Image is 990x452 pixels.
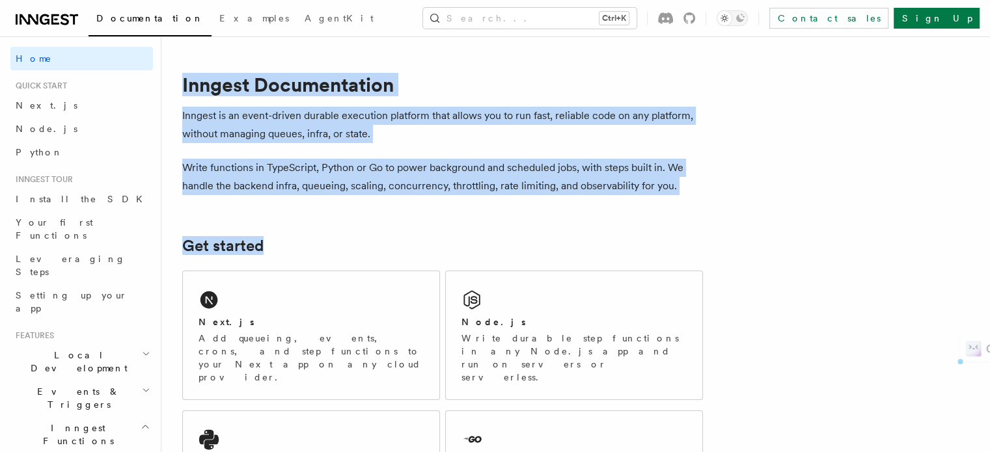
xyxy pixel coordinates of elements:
[10,343,153,380] button: Local Development
[182,73,703,96] h1: Inngest Documentation
[96,13,204,23] span: Documentation
[305,13,374,23] span: AgentKit
[10,380,153,416] button: Events & Triggers
[16,217,93,241] span: Your first Functions
[445,271,703,400] a: Node.jsWrite durable step functions in any Node.js app and run on servers or serverless.
[10,187,153,211] a: Install the SDK
[89,4,212,36] a: Documentation
[182,271,440,400] a: Next.jsAdd queueing, events, crons, and step functions to your Next app on any cloud provider.
[199,332,424,384] p: Add queueing, events, crons, and step functions to your Next app on any cloud provider.
[461,332,687,384] p: Write durable step functions in any Node.js app and run on servers or serverless.
[10,385,142,411] span: Events & Triggers
[16,194,150,204] span: Install the SDK
[10,94,153,117] a: Next.js
[717,10,748,26] button: Toggle dark mode
[10,211,153,247] a: Your first Functions
[10,81,67,91] span: Quick start
[16,100,77,111] span: Next.js
[182,107,703,143] p: Inngest is an event-driven durable execution platform that allows you to run fast, reliable code ...
[16,254,126,277] span: Leveraging Steps
[16,124,77,134] span: Node.js
[16,290,128,313] span: Setting up your app
[219,13,289,23] span: Examples
[423,8,637,29] button: Search...Ctrl+K
[16,52,52,65] span: Home
[182,237,264,255] a: Get started
[599,12,629,25] kbd: Ctrl+K
[10,174,73,185] span: Inngest tour
[10,330,54,341] span: Features
[212,4,297,35] a: Examples
[10,117,153,140] a: Node.js
[10,349,142,375] span: Local Development
[461,315,526,328] h2: Node.js
[297,4,381,35] a: AgentKit
[10,421,141,447] span: Inngest Functions
[894,8,980,29] a: Sign Up
[10,247,153,284] a: Leveraging Steps
[10,47,153,70] a: Home
[769,8,888,29] a: Contact sales
[10,140,153,164] a: Python
[16,147,63,157] span: Python
[199,315,254,328] h2: Next.js
[10,284,153,320] a: Setting up your app
[182,159,703,195] p: Write functions in TypeScript, Python or Go to power background and scheduled jobs, with steps bu...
